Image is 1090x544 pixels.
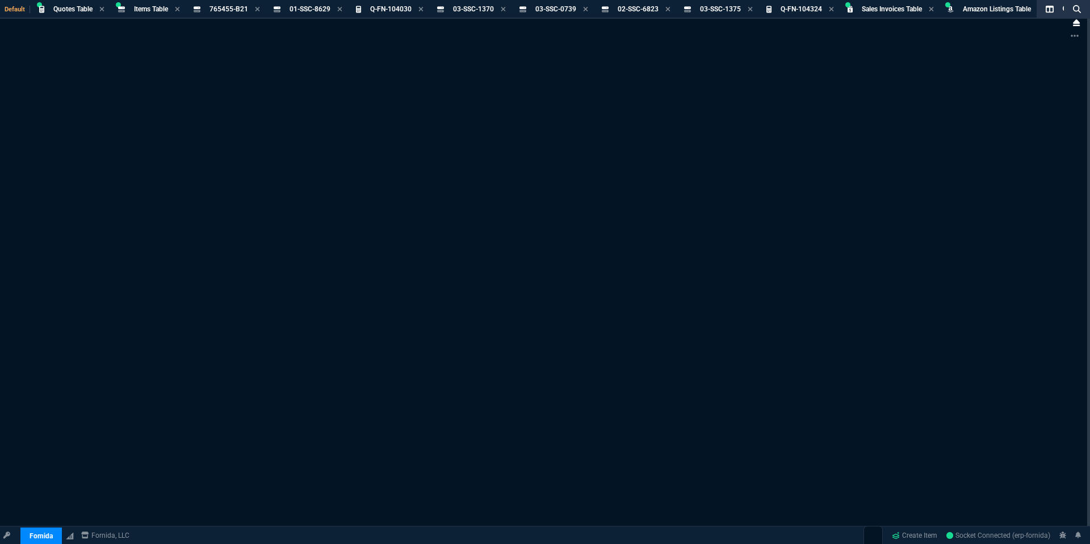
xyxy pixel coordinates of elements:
span: Socket Connected (erp-fornida) [946,532,1050,539]
nx-icon: Close Tab [829,5,834,14]
span: Items Table [134,5,168,13]
span: 03-SSC-0739 [535,5,576,13]
nx-icon: Close Tab [418,5,424,14]
nx-icon: Close Tab [748,5,753,14]
span: 01-SSC-8629 [290,5,330,13]
nx-icon: Close Tab [583,5,588,14]
span: 02-SSC-6823 [618,5,659,13]
nx-icon: Close Workbench [1068,16,1084,30]
nx-icon: Open New Tab [1071,31,1079,41]
a: msbcCompanyName [78,530,133,541]
nx-icon: Search [1058,2,1075,16]
span: Default [5,6,30,13]
nx-icon: Split Panels [1041,2,1058,16]
nx-icon: Close Tab [929,5,934,14]
span: Amazon Listings Table [963,5,1031,13]
span: 03-SSC-1370 [453,5,494,13]
span: 03-SSC-1375 [700,5,741,13]
nx-icon: Close Tab [99,5,104,14]
nx-icon: Close Tab [175,5,180,14]
nx-icon: Close Tab [255,5,260,14]
span: Quotes Table [53,5,93,13]
a: Bmf4vzYzcg4HhvL5AADe [946,530,1050,541]
span: 765455-B21 [209,5,248,13]
span: Q-FN-104030 [370,5,412,13]
nx-icon: Close Tab [501,5,506,14]
span: Sales Invoices Table [862,5,922,13]
a: Create Item [887,527,942,544]
nx-icon: Search [1068,2,1085,16]
nx-icon: Close Tab [665,5,670,14]
nx-icon: Close Tab [337,5,342,14]
span: Q-FN-104324 [781,5,822,13]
